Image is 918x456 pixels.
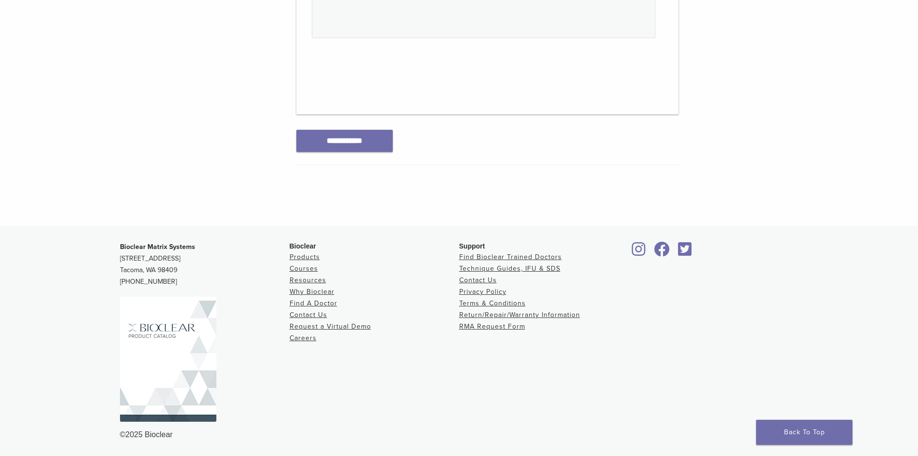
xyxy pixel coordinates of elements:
p: [STREET_ADDRESS] Tacoma, WA 98409 [PHONE_NUMBER] [120,241,290,288]
a: Careers [290,334,317,342]
a: Contact Us [459,276,497,284]
a: Courses [290,264,318,273]
span: Bioclear [290,242,316,250]
a: Contact Us [290,311,327,319]
div: ©2025 Bioclear [120,429,798,441]
a: Back To Top [756,420,852,445]
span: Support [459,242,485,250]
a: Bioclear [651,248,673,257]
a: Resources [290,276,326,284]
a: Return/Repair/Warranty Information [459,311,580,319]
a: Request a Virtual Demo [290,322,371,331]
a: Privacy Policy [459,288,506,296]
a: Bioclear [675,248,695,257]
iframe: reCAPTCHA [312,54,458,91]
a: Find Bioclear Trained Doctors [459,253,562,261]
a: Terms & Conditions [459,299,526,307]
strong: Bioclear Matrix Systems [120,243,195,251]
a: Technique Guides, IFU & SDS [459,264,560,273]
a: RMA Request Form [459,322,525,331]
a: Bioclear [629,248,649,257]
a: Find A Doctor [290,299,337,307]
a: Why Bioclear [290,288,334,296]
a: Products [290,253,320,261]
img: Bioclear [120,297,216,422]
